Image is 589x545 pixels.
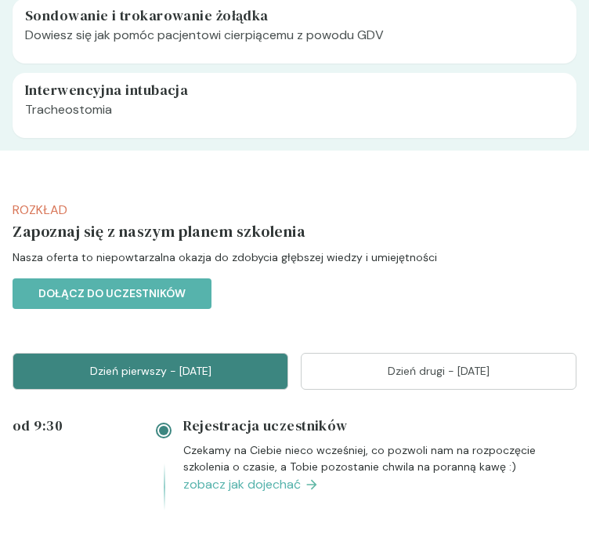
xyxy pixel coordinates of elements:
button: Dołącz do uczestników [13,278,211,309]
span: zobacz jak dojechać [183,475,301,494]
p: Czekamy na Ciebie nieco wcześniej, co pozwoli nam na rozpoczęcie szkolenia o czasie, a Tobie pozo... [183,442,577,475]
p: Tracheostomia [25,100,564,132]
p: Nasza oferta to niepowtarzalna okazja do zdobycia głębszej wiedzy i umiejętności [13,249,576,278]
a: zobacz jak dojechać [183,475,577,494]
h5: Sondowanie i trokarowanie żołądka [25,5,564,26]
button: Dzień drugi - [DATE] [301,353,576,390]
p: Dowiesz się jak pomóc pacjentowi cierpiącemu z powodu GDV [25,26,564,57]
p: Dzień drugi - [DATE] [320,363,557,380]
h4: Rejestracja uczestników [183,415,577,442]
button: Dzień pierwszy - [DATE] [13,353,288,390]
h4: od 9:30 [13,415,144,436]
a: Dołącz do uczestników [13,285,211,301]
p: Dołącz do uczestników [38,285,186,302]
p: Rozkład [13,201,576,220]
h5: Zapoznaj się z naszym planem szkolenia [13,220,576,243]
h5: Interwencyjna intubacja [25,79,564,100]
p: Dzień pierwszy - [DATE] [32,363,269,380]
